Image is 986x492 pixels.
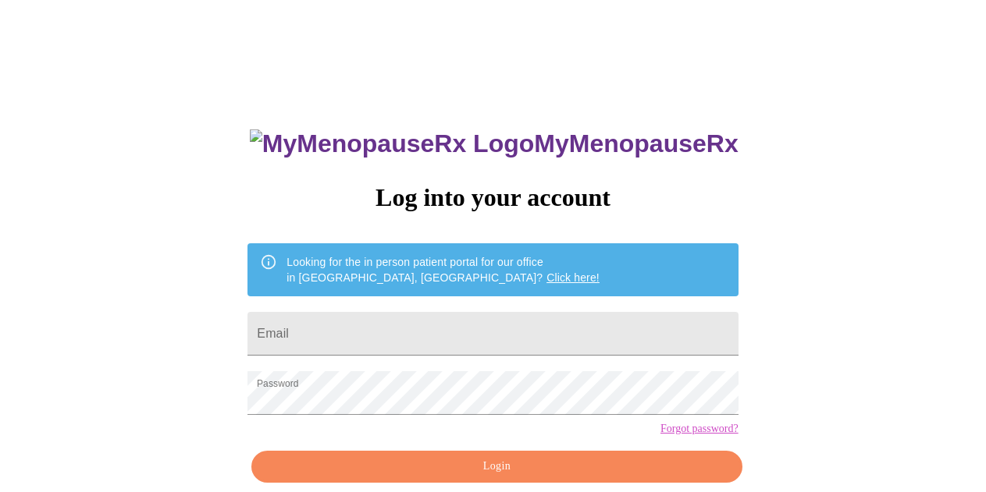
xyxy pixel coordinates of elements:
a: Click here! [546,271,600,284]
img: MyMenopauseRx Logo [250,129,534,158]
h3: MyMenopauseRx [250,129,739,158]
button: Login [251,451,742,483]
span: Login [269,457,724,476]
a: Forgot password? [660,423,739,435]
div: Looking for the in person patient portal for our office in [GEOGRAPHIC_DATA], [GEOGRAPHIC_DATA]? [287,248,600,292]
h3: Log into your account [247,183,738,212]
